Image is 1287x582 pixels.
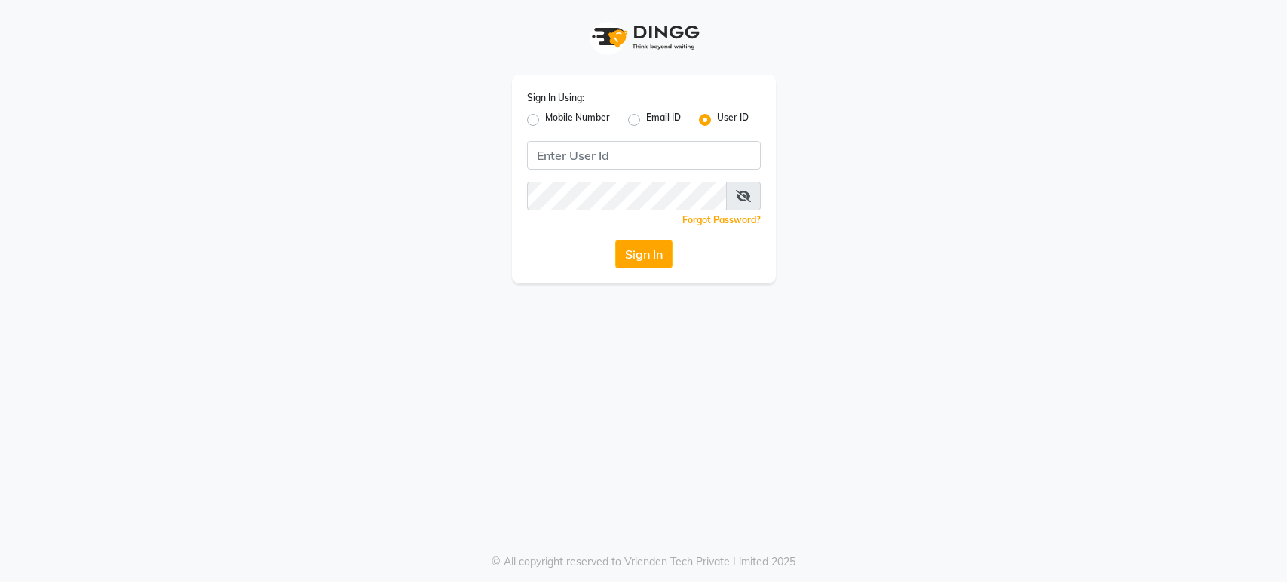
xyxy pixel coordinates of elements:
a: Forgot Password? [682,214,761,225]
label: Email ID [646,111,681,129]
img: logo1.svg [584,15,704,60]
label: User ID [717,111,749,129]
label: Mobile Number [545,111,610,129]
button: Sign In [615,240,673,268]
input: Username [527,141,761,170]
label: Sign In Using: [527,91,584,105]
input: Username [527,182,727,210]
